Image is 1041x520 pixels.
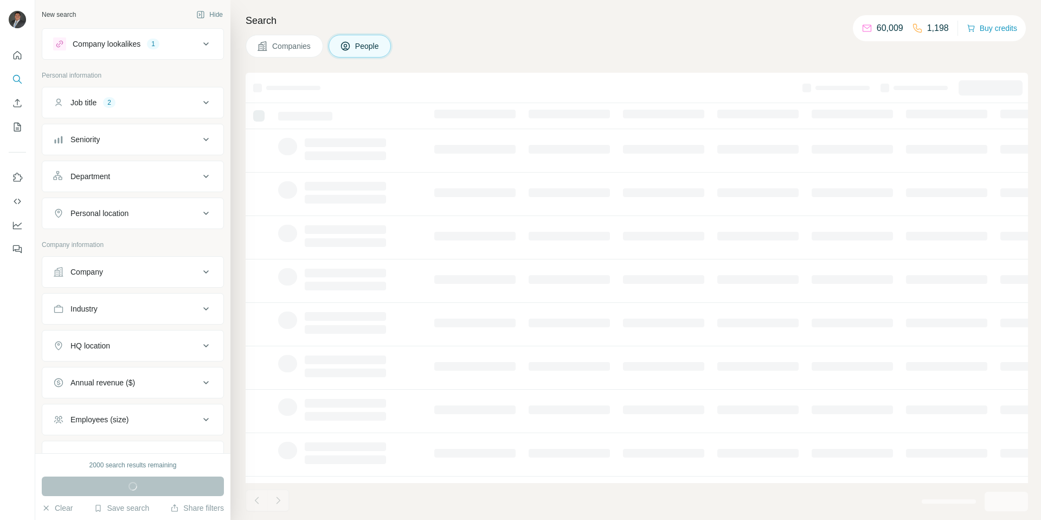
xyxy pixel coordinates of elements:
button: Use Surfe API [9,192,26,211]
div: Employees (size) [70,414,128,425]
button: Use Surfe on LinkedIn [9,168,26,187]
button: Search [9,69,26,89]
h4: Search [246,13,1028,28]
button: Personal location [42,200,223,226]
button: Save search [94,503,149,513]
button: Hide [189,7,230,23]
button: Quick start [9,46,26,65]
span: People [355,41,380,52]
div: 2 [103,98,115,107]
div: Personal location [70,208,128,219]
button: Company [42,259,223,285]
button: Annual revenue ($) [42,370,223,396]
button: Technologies [42,443,223,470]
button: Enrich CSV [9,93,26,113]
div: Company lookalikes [73,39,140,49]
button: Employees (size) [42,407,223,433]
div: Technologies [70,451,115,462]
div: 1 [147,39,159,49]
button: Clear [42,503,73,513]
div: Company [70,267,103,277]
button: Dashboard [9,215,26,235]
button: Job title2 [42,90,223,116]
p: Personal information [42,71,224,80]
p: 1,198 [927,22,949,35]
div: New search [42,10,76,20]
button: Department [42,163,223,189]
div: Annual revenue ($) [70,377,135,388]
button: Share filters [170,503,224,513]
button: My lists [9,117,26,137]
button: Industry [42,296,223,322]
div: Industry [70,303,98,314]
button: Company lookalikes1 [42,31,223,57]
p: 60,009 [877,22,903,35]
span: Companies [272,41,312,52]
div: Job title [70,97,97,108]
button: Seniority [42,126,223,153]
div: Seniority [70,134,100,145]
button: Feedback [9,239,26,259]
div: 2000 search results remaining [89,460,177,470]
button: Buy credits [967,21,1017,36]
div: HQ location [70,340,110,351]
p: Company information [42,240,224,250]
div: Department [70,171,110,182]
img: Avatar [9,11,26,28]
button: HQ location [42,333,223,359]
